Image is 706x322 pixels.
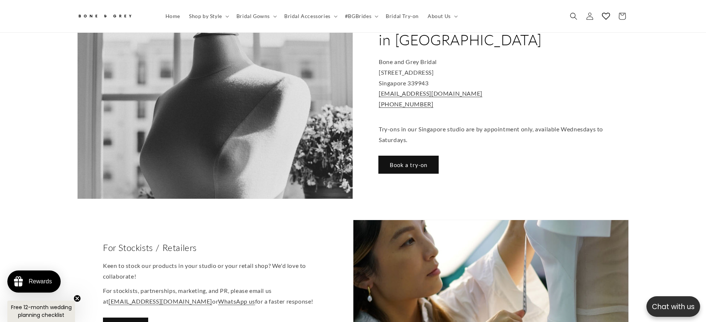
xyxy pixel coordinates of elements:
p: Try-ons in our Singapore studio are by appointment only, available Wednesdays to Saturdays. [379,113,603,145]
a: [PHONE_NUMBER] [379,100,433,107]
summary: Bridal Accessories [280,8,340,24]
span: Bridal Try-on [386,13,419,20]
h2: For Stockists / Retailers [103,242,197,253]
span: Bridal Gowns [236,13,270,20]
summary: About Us [423,8,461,24]
a: Book a try-on [379,156,438,173]
button: Close teaser [74,295,81,302]
p: Keen to stock our products in your studio or your retail shop? We'd love to collaborate! [103,261,327,282]
img: Bone and Grey Bridal [77,10,132,22]
summary: Search [566,8,582,24]
summary: #BGBrides [340,8,381,24]
div: Free 12-month wedding planning checklistClose teaser [7,301,75,322]
summary: Bridal Gowns [232,8,280,24]
a: [EMAIL_ADDRESS][DOMAIN_NAME] [108,298,212,305]
div: Rewards [29,278,52,285]
button: Open chatbox [646,296,700,317]
p: Bone and Grey Bridal [STREET_ADDRESS] Singapore 339943 [379,57,603,110]
span: Free 12-month wedding planning checklist [11,304,72,319]
span: Bridal Accessories [284,13,331,20]
p: For stockists, partnerships, marketing, and PR, please email us at or for a faster response! [103,286,327,307]
summary: Shop by Style [185,8,232,24]
span: Home [165,13,180,20]
a: Bone and Grey Bridal [75,7,154,25]
a: Home [161,8,185,24]
span: About Us [428,13,451,20]
span: Shop by Style [189,13,222,20]
a: WhatsApp us [218,298,255,305]
a: [EMAIL_ADDRESS][DOMAIN_NAME] [379,90,482,97]
p: Chat with us [646,301,700,312]
a: Bridal Try-on [381,8,423,24]
span: #BGBrides [345,13,371,20]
